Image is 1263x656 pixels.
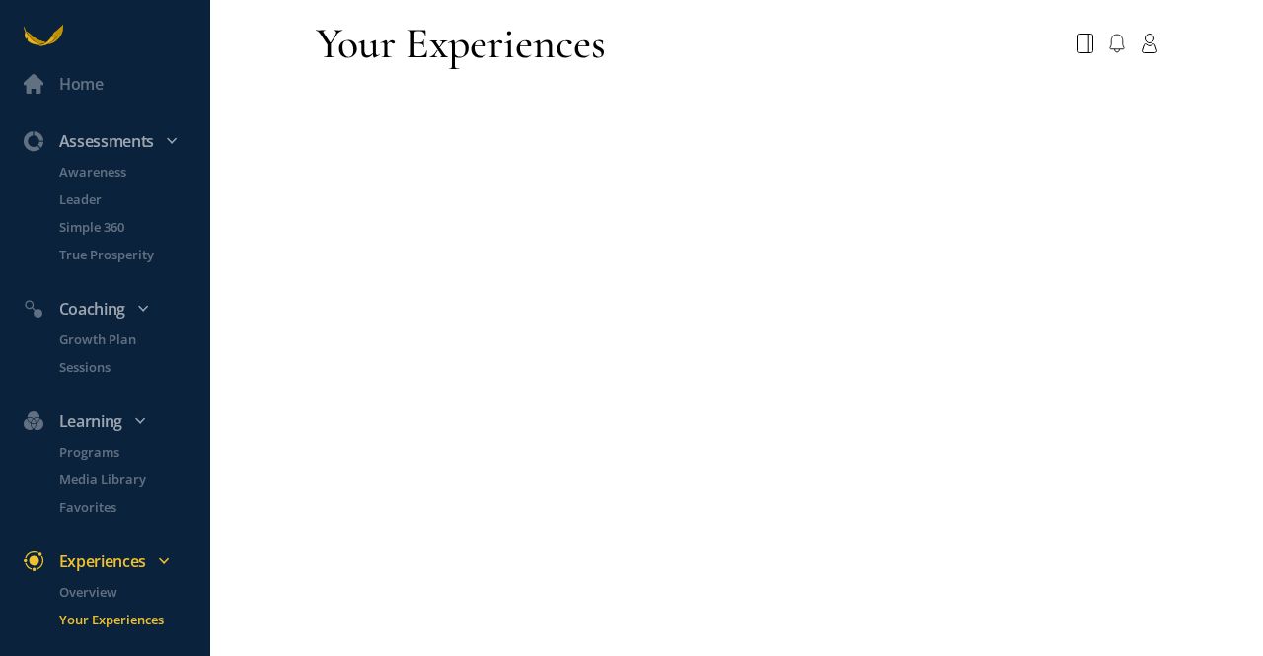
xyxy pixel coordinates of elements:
div: Assessments [12,128,218,154]
pre: Transcend time’s limitations with Andean wisdom keepers on Abroad’s Peru Wisdom Quest. Immerse yo... [316,562,1157,639]
p: Media Library [59,470,206,489]
p: Sessions [59,357,206,377]
a: Growth Plan [36,329,210,349]
a: Your Experiences [36,610,210,629]
span: Abroad Peru Quest [316,498,547,544]
img: quest-1753795765567.jpeg [316,103,1157,439]
a: Sessions [36,357,210,377]
a: Media Library [36,470,210,489]
div: Learning [12,408,218,434]
div: Coaching [12,296,218,322]
a: True Prosperity [36,245,210,264]
span: [DATE]-[DATE] [316,463,397,479]
a: Favorites [36,497,210,517]
p: True Prosperity [59,245,206,264]
a: Simple 360 [36,217,210,237]
a: Overview [36,582,210,602]
p: Simple 360 [59,217,206,237]
p: Programs [59,442,206,462]
div: Home [59,71,104,97]
a: Programs [36,442,210,462]
a: Awareness [36,162,210,182]
p: Overview [59,582,206,602]
div: Your Experiences [316,16,606,71]
div: Experiences [12,548,218,574]
p: Your Experiences [59,610,206,629]
p: Leader [59,189,206,209]
p: Awareness [59,162,206,182]
p: Growth Plan [59,329,206,349]
p: Favorites [59,497,206,517]
a: Leader [36,189,210,209]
